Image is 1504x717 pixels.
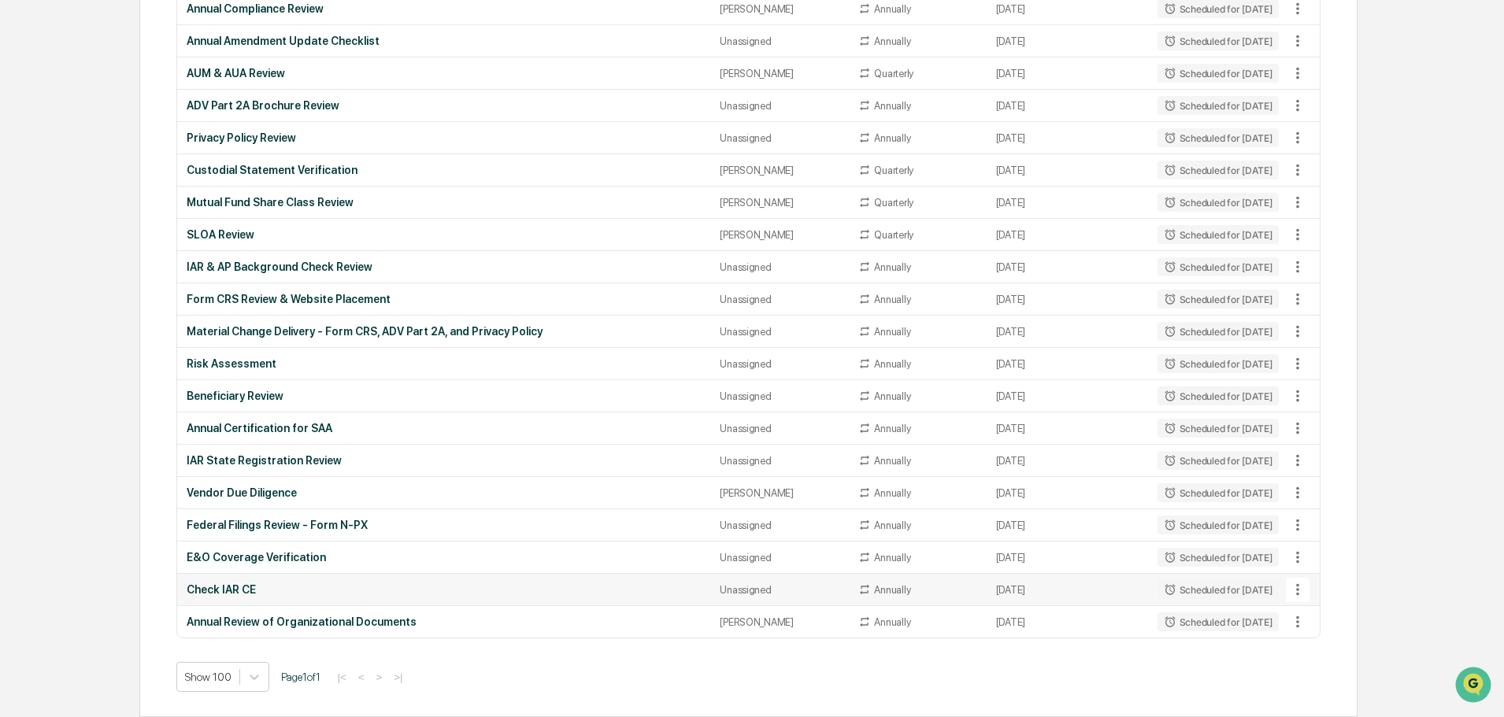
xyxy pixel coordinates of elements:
td: [DATE] [987,251,1148,283]
div: Scheduled for [DATE] [1158,580,1279,599]
div: Annual Certification for SAA [187,422,701,434]
div: Scheduled for [DATE] [1158,548,1279,567]
td: [DATE] [987,25,1148,57]
a: 🖐️Preclearance [9,192,108,220]
div: Unassigned [720,455,839,467]
button: >| [389,671,407,684]
div: [PERSON_NAME] [720,68,839,79]
td: [DATE] [987,412,1148,445]
td: [DATE] [987,57,1148,90]
td: [DATE] [987,316,1148,348]
div: Unassigned [720,294,839,305]
div: Annually [874,519,910,531]
div: Scheduled for [DATE] [1158,31,1279,50]
div: Vendor Due Diligence [187,486,701,499]
div: Annually [874,326,910,338]
div: Beneficiary Review [187,390,701,402]
div: Unassigned [720,423,839,434]
div: Annual Amendment Update Checklist [187,35,701,47]
div: [PERSON_NAME] [720,229,839,241]
div: Scheduled for [DATE] [1158,193,1279,212]
div: Annually [874,616,910,628]
td: [DATE] [987,122,1148,154]
div: Annually [874,487,910,499]
div: Annual Compliance Review [187,2,701,15]
div: Annually [874,294,910,305]
div: E&O Coverage Verification [187,551,701,564]
button: Start new chat [268,125,287,144]
div: Unassigned [720,100,839,112]
td: [DATE] [987,477,1148,509]
div: Scheduled for [DATE] [1158,64,1279,83]
td: [DATE] [987,90,1148,122]
div: Custodial Statement Verification [187,164,701,176]
span: Attestations [130,198,195,214]
div: Unassigned [720,326,839,338]
td: [DATE] [987,219,1148,251]
div: We're available if you need us! [54,136,199,149]
div: Annually [874,3,910,15]
div: Unassigned [720,552,839,564]
a: 🗄️Attestations [108,192,202,220]
div: [PERSON_NAME] [720,197,839,209]
div: Scheduled for [DATE] [1158,612,1279,631]
div: Scheduled for [DATE] [1158,354,1279,373]
div: 🗄️ [114,200,127,213]
div: IAR State Registration Review [187,454,701,467]
div: Scheduled for [DATE] [1158,516,1279,534]
div: [PERSON_NAME] [720,3,839,15]
div: ADV Part 2A Brochure Review [187,99,701,112]
td: [DATE] [987,574,1148,606]
a: 🔎Data Lookup [9,222,106,250]
div: Scheduled for [DATE] [1158,96,1279,115]
div: Unassigned [720,132,839,144]
span: Preclearance [31,198,102,214]
div: Unassigned [720,584,839,596]
div: Check IAR CE [187,583,701,596]
div: Mutual Fund Share Class Review [187,196,701,209]
iframe: Open customer support [1454,665,1496,708]
div: Scheduled for [DATE] [1158,257,1279,276]
p: How can we help? [16,33,287,58]
td: [DATE] [987,509,1148,541]
div: [PERSON_NAME] [720,616,839,628]
img: 1746055101610-c473b297-6a78-478c-a979-82029cc54cd1 [16,120,44,149]
div: Start new chat [54,120,258,136]
div: Annually [874,552,910,564]
td: [DATE] [987,154,1148,187]
td: [DATE] [987,380,1148,412]
div: Quarterly [874,68,913,79]
td: [DATE] [987,187,1148,219]
div: Annually [874,390,910,402]
div: Material Change Delivery - Form CRS, ADV Part 2A, and Privacy Policy [187,325,701,338]
div: Scheduled for [DATE] [1158,225,1279,244]
div: Scheduled for [DATE] [1158,451,1279,470]
div: Federal Filings Review - Form N-PX [187,519,701,531]
button: > [372,671,387,684]
div: Annual Review of Organizational Documents [187,615,701,628]
span: Data Lookup [31,228,99,244]
div: [PERSON_NAME] [720,164,839,176]
div: Scheduled for [DATE] [1158,322,1279,341]
div: Annually [874,455,910,467]
div: AUM & AUA Review [187,67,701,79]
div: [PERSON_NAME] [720,487,839,499]
div: 🔎 [16,230,28,242]
div: Unassigned [720,390,839,402]
div: Scheduled for [DATE] [1158,419,1279,438]
td: [DATE] [987,283,1148,316]
span: Page 1 of 1 [281,671,320,683]
div: IAR & AP Background Check Review [187,261,701,273]
div: Quarterly [874,164,913,176]
div: SLOA Review [187,228,701,241]
div: Annually [874,261,910,273]
div: Annually [874,132,910,144]
div: Scheduled for [DATE] [1158,386,1279,405]
div: Scheduled for [DATE] [1158,128,1279,147]
td: [DATE] [987,541,1148,574]
div: Privacy Policy Review [187,131,701,144]
div: Scheduled for [DATE] [1158,161,1279,179]
td: [DATE] [987,606,1148,638]
div: Scheduled for [DATE] [1158,290,1279,309]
